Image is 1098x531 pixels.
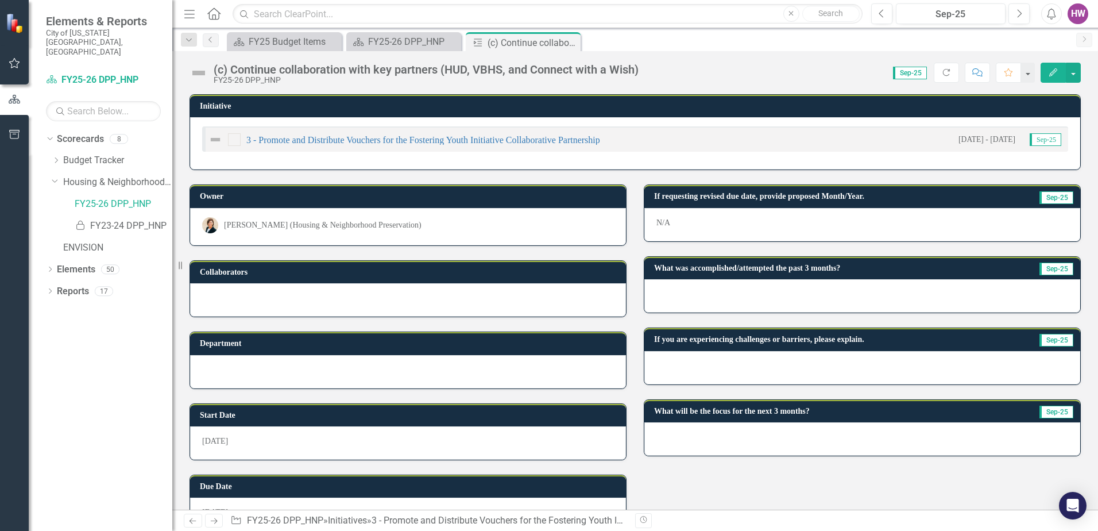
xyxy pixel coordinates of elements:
[202,217,218,233] img: Ruth Hill
[200,192,620,201] h3: Owner
[249,34,339,49] div: FY25 Budget Items
[644,208,1080,241] div: N/A
[1039,334,1073,347] span: Sep-25
[230,34,339,49] a: FY25 Budget Items
[372,515,753,526] a: 3 - Promote and Distribute Vouchers for the Fostering Youth Initiative Collaborative Partnership
[214,76,639,84] div: FY25-26 DPP_HNP
[202,508,228,517] span: [DATE]
[900,7,1002,21] div: Sep-25
[654,335,1014,344] h3: If you are experiencing challenges or barriers, please explain.
[75,198,172,211] a: FY25-26 DPP_HNP
[57,263,95,276] a: Elements
[1059,492,1087,520] div: Open Intercom Messenger
[200,102,1074,110] h3: Initiative
[46,28,161,56] small: City of [US_STATE][GEOGRAPHIC_DATA], [GEOGRAPHIC_DATA]
[46,101,161,121] input: Search Below...
[200,268,620,276] h3: Collaborators
[214,63,639,76] div: (c) Continue collaboration with key partners (HUD, VBHS, and Connect with a Wish)
[1039,406,1073,418] span: Sep-25
[1039,191,1073,204] span: Sep-25
[110,134,128,144] div: 8
[230,514,627,528] div: » » »
[654,264,1008,272] h3: What was accomplished/attempted the past 3 months?
[958,134,1015,145] small: [DATE] - [DATE]
[208,133,222,147] img: Not Defined
[202,437,228,445] span: [DATE]
[200,339,620,348] h3: Department
[95,286,113,296] div: 17
[6,13,26,33] img: ClearPoint Strategy
[63,176,172,189] a: Housing & Neighborhood Preservation Home
[101,264,119,274] div: 50
[233,4,863,24] input: Search ClearPoint...
[224,220,422,231] div: [PERSON_NAME] (Housing & Neighborhood Preservation)
[368,34,458,49] div: FY25-26 DPP_HNP
[190,64,208,82] img: Not Defined
[246,135,600,145] a: 3 - Promote and Distribute Vouchers for the Fostering Youth Initiative Collaborative Partnership
[654,192,1014,201] h3: If requesting revised due date, provide proposed Month/Year.
[75,220,172,233] a: FY23-24 DPP_HNP
[488,36,578,50] div: (c) Continue collaboration with key partners (HUD, VBHS, and Connect with a Wish)
[63,154,172,167] a: Budget Tracker
[654,407,997,415] h3: What will be the focus for the next 3 months?
[200,411,620,420] h3: Start Date
[63,241,172,255] a: ENVISION
[1068,3,1088,24] button: HW
[57,133,104,146] a: Scorecards
[57,285,89,298] a: Reports
[1030,133,1061,146] span: Sep-25
[802,6,860,22] button: Search
[46,14,161,28] span: Elements & Reports
[893,67,927,79] span: Sep-25
[200,482,620,491] h3: Due Date
[1039,263,1073,275] span: Sep-25
[328,515,367,526] a: Initiatives
[349,34,458,49] a: FY25-26 DPP_HNP
[247,515,323,526] a: FY25-26 DPP_HNP
[818,9,843,18] span: Search
[896,3,1006,24] button: Sep-25
[46,74,161,87] a: FY25-26 DPP_HNP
